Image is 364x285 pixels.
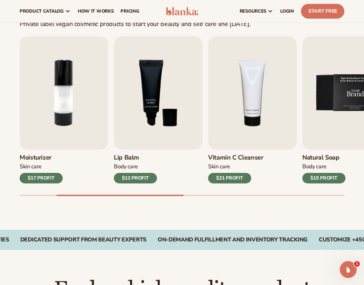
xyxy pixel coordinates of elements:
div: Body Care [114,163,157,170]
div: Dedicated Support From Beauty Experts [20,237,146,243]
div: $12 PROFIT [114,173,157,183]
a: 3 / 9 [114,36,202,183]
a: 4 / 9 [208,36,297,183]
h3: Natural Soap [302,154,345,162]
span: 1 [354,261,360,267]
div: On-Demand Fulfillment and Inventory Tracking [158,237,308,243]
span: pricing [121,8,139,14]
div: Skin Care [20,163,63,170]
div: $17 PROFIT [20,173,63,183]
a: 2 / 9 [20,36,108,183]
span: How It Works [78,8,114,14]
span: resources [240,8,266,14]
div: Body Care [302,163,345,170]
iframe: Intercom live chat [340,261,357,278]
span: product catalog [20,8,64,14]
img: logo [166,7,198,15]
span: LOGIN [280,8,294,14]
div: Skin Care [208,163,263,170]
h3: Vitamin C Cleanser [208,154,263,162]
a: Start Free [301,4,344,19]
div: $15 PROFIT [302,173,345,183]
div: Private label vegan cosmetic products to start your beauty and self care line [DATE]. [20,20,250,28]
h3: Lip Balm [114,154,157,162]
h3: Moisturizer [20,154,63,162]
div: $21 PROFIT [208,173,251,183]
